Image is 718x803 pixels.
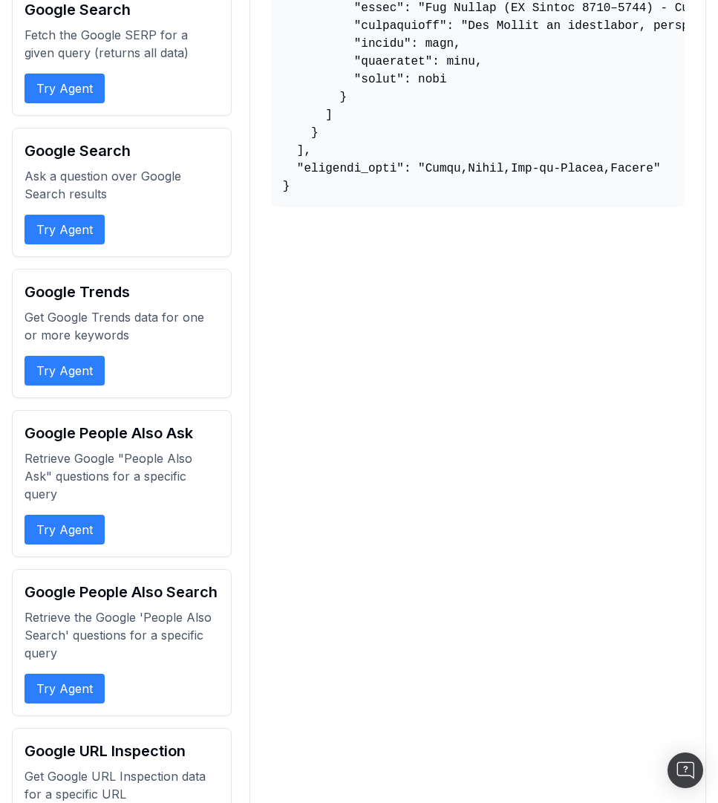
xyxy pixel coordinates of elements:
[25,74,105,103] button: Try Agent
[25,741,219,761] h2: Google URL Inspection
[25,767,219,803] p: Get Google URL Inspection data for a specific URL
[25,140,219,161] h2: Google Search
[25,215,105,244] button: Try Agent
[25,423,219,443] h2: Google People Also Ask
[25,26,219,62] p: Fetch the Google SERP for a given query (returns all data)
[25,582,219,602] h2: Google People Also Search
[668,752,703,788] div: Open Intercom Messenger
[25,282,219,302] h2: Google Trends
[25,356,105,386] button: Try Agent
[25,674,105,703] button: Try Agent
[25,308,219,344] p: Get Google Trends data for one or more keywords
[25,608,219,662] p: Retrieve the Google 'People Also Search' questions for a specific query
[25,449,219,503] p: Retrieve Google "People Also Ask" questions for a specific query
[25,167,219,203] p: Ask a question over Google Search results
[25,515,105,544] button: Try Agent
